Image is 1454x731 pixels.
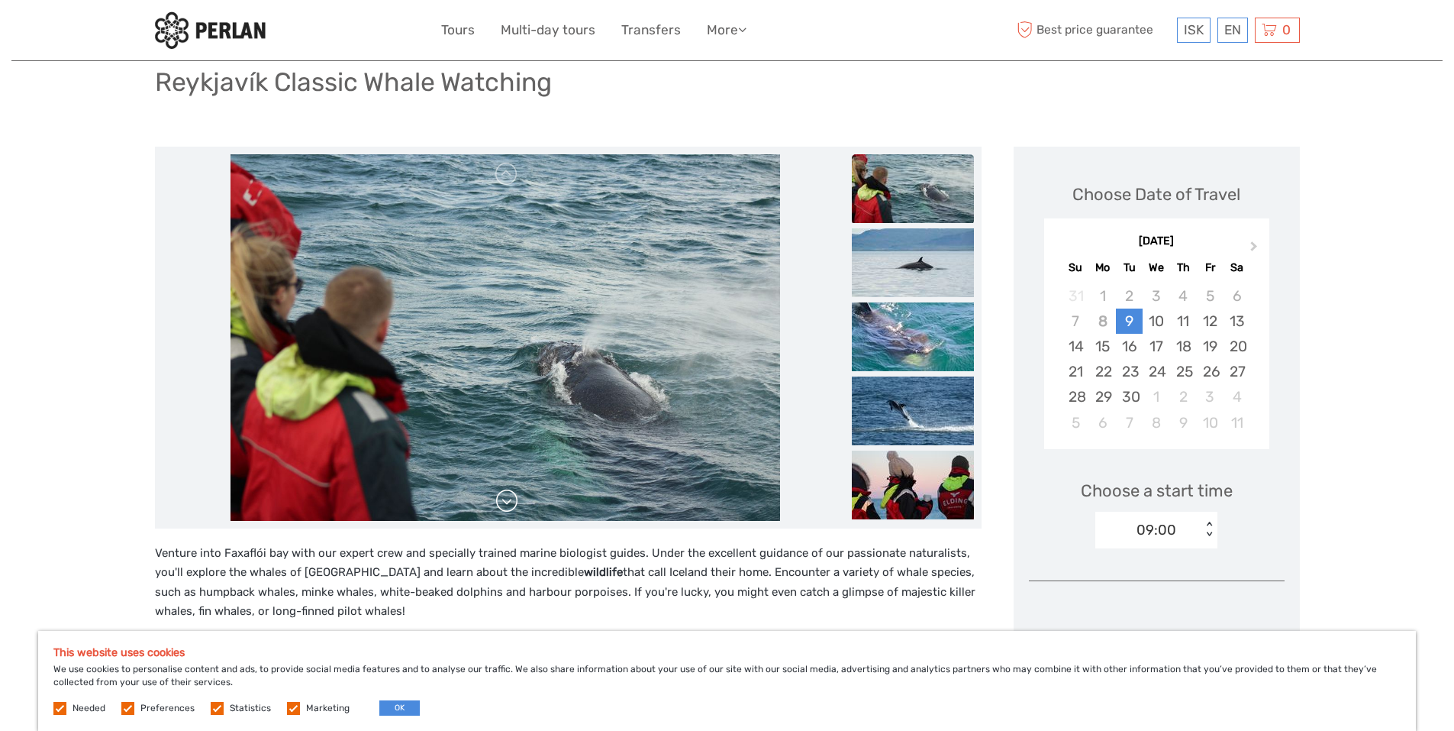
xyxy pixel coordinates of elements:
[53,646,1401,659] h5: This website uses cookies
[1089,283,1116,309] div: Not available Monday, September 1st, 2025
[306,702,350,715] label: Marketing
[1143,309,1169,334] div: Choose Wednesday, September 10th, 2025
[155,11,266,49] img: 288-6a22670a-0f57-43d8-a107-52fbc9b92f2c_logo_small.jpg
[1089,334,1116,359] div: Choose Monday, September 15th, 2025
[1089,257,1116,278] div: Mo
[501,19,595,41] a: Multi-day tours
[1170,283,1197,309] div: Not available Thursday, September 4th, 2025
[1116,410,1143,435] div: Choose Tuesday, October 7th, 2025
[1062,334,1089,359] div: Choose Sunday, September 14th, 2025
[1197,334,1223,359] div: Choose Friday, September 19th, 2025
[231,154,780,521] img: 20f04f5c3c0b4b57a9ce76dc6e4f7024_main_slider.jpeg
[1143,384,1169,409] div: Choose Wednesday, October 1st, 2025
[1223,410,1250,435] div: Choose Saturday, October 11th, 2025
[155,544,982,622] p: Venture into Faxaflói bay with our expert crew and specially trained marine biologist guides. Und...
[584,565,623,579] strong: wildlife
[230,702,271,715] label: Statistics
[1197,283,1223,309] div: Not available Friday, September 5th, 2025
[155,66,552,98] h1: Reykjavík Classic Whale Watching
[852,302,974,371] img: 53c468548b7944e2b954fe9d63aa8bd3_slider_thumbnail.jpeg
[441,19,475,41] a: Tours
[1049,283,1264,435] div: month 2025-09
[1089,384,1116,409] div: Choose Monday, September 29th, 2025
[1170,384,1197,409] div: Choose Thursday, October 2nd, 2025
[621,19,681,41] a: Transfers
[21,27,172,39] p: We're away right now. Please check back later!
[852,377,974,445] img: 51965d700edd45d38c2168157bc122b2_slider_thumbnail.jpeg
[1217,18,1248,43] div: EN
[1223,309,1250,334] div: Choose Saturday, September 13th, 2025
[1197,257,1223,278] div: Fr
[1062,257,1089,278] div: Su
[1143,410,1169,435] div: Choose Wednesday, October 8th, 2025
[1197,309,1223,334] div: Choose Friday, September 12th, 2025
[1116,384,1143,409] div: Choose Tuesday, September 30th, 2025
[1116,309,1143,334] div: Choose Tuesday, September 9th, 2025
[1223,283,1250,309] div: Not available Saturday, September 6th, 2025
[1029,626,1285,696] div: Select the number of participants
[1062,309,1089,334] div: Not available Sunday, September 7th, 2025
[1116,359,1143,384] div: Choose Tuesday, September 23rd, 2025
[1223,257,1250,278] div: Sa
[1203,522,1216,538] div: < >
[1170,334,1197,359] div: Choose Thursday, September 18th, 2025
[1223,359,1250,384] div: Choose Saturday, September 27th, 2025
[1170,309,1197,334] div: Choose Thursday, September 11th, 2025
[1184,22,1204,37] span: ISK
[379,700,420,716] button: OK
[852,154,974,223] img: 20f04f5c3c0b4b57a9ce76dc6e4f7024_slider_thumbnail.jpeg
[140,702,195,715] label: Preferences
[1143,257,1169,278] div: We
[1116,257,1143,278] div: Tu
[1197,410,1223,435] div: Choose Friday, October 10th, 2025
[1089,410,1116,435] div: Choose Monday, October 6th, 2025
[1116,283,1143,309] div: Not available Tuesday, September 2nd, 2025
[1062,359,1089,384] div: Choose Sunday, September 21st, 2025
[1062,384,1089,409] div: Choose Sunday, September 28th, 2025
[1089,359,1116,384] div: Choose Monday, September 22nd, 2025
[1072,183,1240,206] div: Choose Date of Travel
[1044,234,1269,250] div: [DATE]
[1197,359,1223,384] div: Choose Friday, September 26th, 2025
[1170,410,1197,435] div: Choose Thursday, October 9th, 2025
[1081,479,1233,503] span: Choose a start time
[1143,334,1169,359] div: Choose Wednesday, September 17th, 2025
[1243,238,1268,262] button: Next Month
[73,702,105,715] label: Needed
[852,451,974,519] img: b78d6e61daa04260bd164bb14028d35d_slider_thumbnail.jpeg
[1116,334,1143,359] div: Choose Tuesday, September 16th, 2025
[707,19,746,41] a: More
[1223,384,1250,409] div: Choose Saturday, October 4th, 2025
[1014,18,1173,43] span: Best price guarantee
[1170,257,1197,278] div: Th
[1062,410,1089,435] div: Choose Sunday, October 5th, 2025
[1170,359,1197,384] div: Choose Thursday, September 25th, 2025
[1089,309,1116,334] div: Not available Monday, September 8th, 2025
[1223,334,1250,359] div: Choose Saturday, September 20th, 2025
[176,24,194,42] button: Open LiveChat chat widget
[1136,520,1176,540] div: 09:00
[1143,359,1169,384] div: Choose Wednesday, September 24th, 2025
[852,228,974,297] img: 51d391a9e47e417195fea5a5eb8b659a_slider_thumbnail.jpeg
[1197,384,1223,409] div: Choose Friday, October 3rd, 2025
[38,631,1416,731] div: We use cookies to personalise content and ads, to provide social media features and to analyse ou...
[1280,22,1293,37] span: 0
[1143,283,1169,309] div: Not available Wednesday, September 3rd, 2025
[1062,283,1089,309] div: Not available Sunday, August 31st, 2025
